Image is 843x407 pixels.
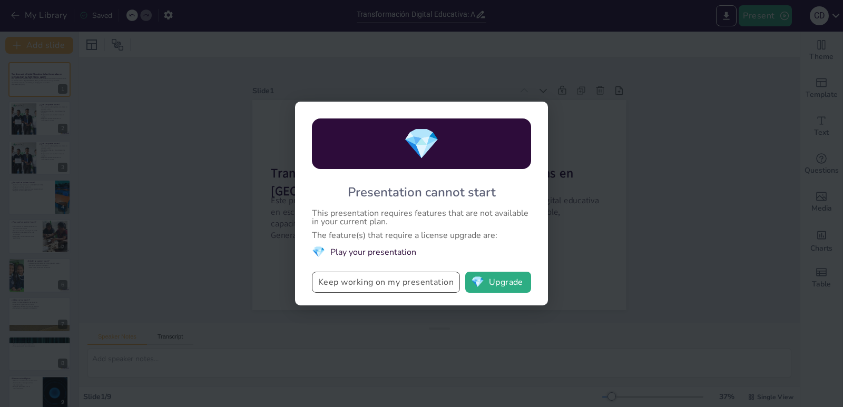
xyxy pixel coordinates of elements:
[403,124,440,164] span: diamond
[312,245,325,259] span: diamond
[348,184,496,201] div: Presentation cannot start
[312,209,531,226] div: This presentation requires features that are not available in your current plan.
[312,272,460,293] button: Keep working on my presentation
[312,231,531,240] div: The feature(s) that require a license upgrade are:
[465,272,531,293] button: diamondUpgrade
[312,245,531,259] li: Play your presentation
[471,277,484,287] span: diamond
